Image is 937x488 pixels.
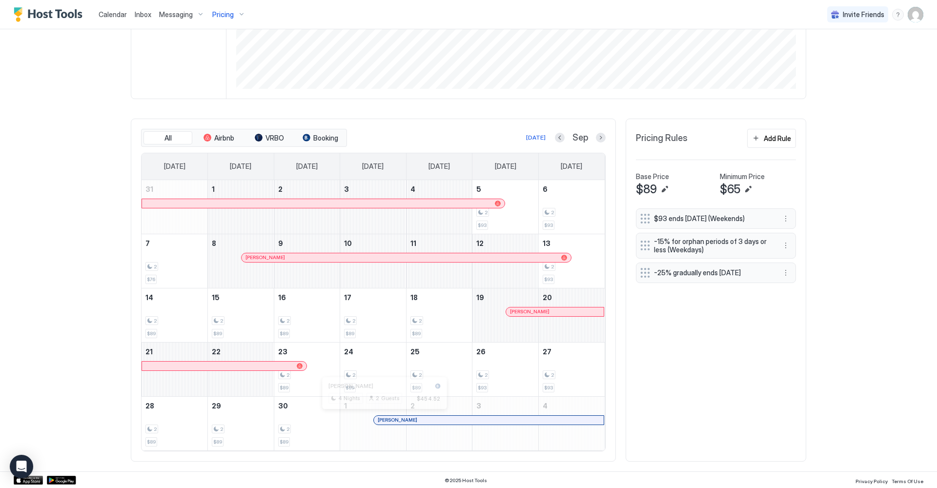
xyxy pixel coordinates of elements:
a: September 25, 2025 [407,343,472,361]
a: Inbox [135,9,151,20]
span: 15 [212,293,220,302]
span: $89 [213,330,222,337]
span: -25% gradually ends [DATE] [654,268,770,277]
button: Next month [596,133,606,142]
div: Open Intercom Messenger [10,455,33,478]
span: $76 [147,276,155,283]
span: $89 [346,330,354,337]
a: Host Tools Logo [14,7,87,22]
a: September 22, 2025 [208,343,274,361]
td: September 29, 2025 [208,396,274,450]
span: 2 [419,372,422,378]
span: $89 [213,439,222,445]
a: September 5, 2025 [472,180,538,198]
a: September 9, 2025 [274,234,340,252]
a: October 3, 2025 [472,397,538,415]
span: 2 [154,318,157,324]
td: September 9, 2025 [274,234,340,288]
span: 26 [476,347,486,356]
a: Friday [485,153,526,180]
span: [DATE] [495,162,516,171]
span: $89 [147,330,156,337]
td: September 27, 2025 [538,342,605,396]
td: September 22, 2025 [208,342,274,396]
button: All [143,131,192,145]
span: All [164,134,172,142]
div: [PERSON_NAME] [245,254,567,261]
a: September 30, 2025 [274,397,340,415]
span: 2 Guests [376,394,400,403]
div: menu [780,213,792,224]
td: September 6, 2025 [538,180,605,234]
a: Saturday [551,153,592,180]
a: August 31, 2025 [142,180,207,198]
td: September 1, 2025 [208,180,274,234]
span: Booking [313,134,338,142]
td: August 31, 2025 [142,180,208,234]
a: Privacy Policy [856,475,888,486]
span: 6 [543,185,548,193]
a: September 18, 2025 [407,288,472,306]
td: October 4, 2025 [538,396,605,450]
span: 2 [286,426,289,432]
td: September 4, 2025 [406,180,472,234]
button: Previous month [555,133,565,142]
span: 29 [212,402,221,410]
span: $89 [280,330,288,337]
span: Sep [572,132,588,143]
span: 22 [212,347,221,356]
span: Calendar [99,10,127,19]
a: September 20, 2025 [539,288,605,306]
span: $93 ends [DATE] (Weekends) [654,214,770,223]
button: More options [780,213,792,224]
span: [PERSON_NAME] [328,383,373,389]
td: September 26, 2025 [472,342,539,396]
span: 25 [410,347,420,356]
td: September 25, 2025 [406,342,472,396]
a: September 15, 2025 [208,288,274,306]
td: September 15, 2025 [208,288,274,342]
span: Pricing Rules [636,133,688,144]
a: September 1, 2025 [208,180,274,198]
span: $89 [147,439,156,445]
span: 20 [543,293,552,302]
span: 1 [344,402,347,410]
span: 17 [344,293,351,302]
span: 2 [551,264,554,270]
a: September 13, 2025 [539,234,605,252]
td: September 28, 2025 [142,396,208,450]
a: September 14, 2025 [142,288,207,306]
div: App Store [14,476,43,485]
button: Airbnb [194,131,243,145]
span: 1 [212,185,215,193]
span: 7 [145,239,150,247]
span: 11 [410,239,416,247]
a: Google Play Store [47,476,76,485]
td: September 18, 2025 [406,288,472,342]
div: menu [780,267,792,279]
td: September 7, 2025 [142,234,208,288]
span: 27 [543,347,551,356]
a: September 21, 2025 [142,343,207,361]
button: More options [780,240,792,251]
button: Edit [742,183,754,195]
span: [PERSON_NAME] [378,417,417,423]
td: September 13, 2025 [538,234,605,288]
span: $93 [544,222,553,228]
span: 21 [145,347,153,356]
span: 10 [344,239,352,247]
span: Invite Friends [843,10,884,19]
span: 2 [154,264,157,270]
a: September 7, 2025 [142,234,207,252]
td: September 5, 2025 [472,180,539,234]
span: $93 [478,385,487,391]
span: $93 [544,276,553,283]
a: September 12, 2025 [472,234,538,252]
a: Calendar [99,9,127,20]
button: [DATE] [525,132,547,143]
span: 2 [352,318,355,324]
td: September 23, 2025 [274,342,340,396]
div: tab-group [141,129,347,147]
span: 2 [485,372,488,378]
td: September 17, 2025 [340,288,407,342]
